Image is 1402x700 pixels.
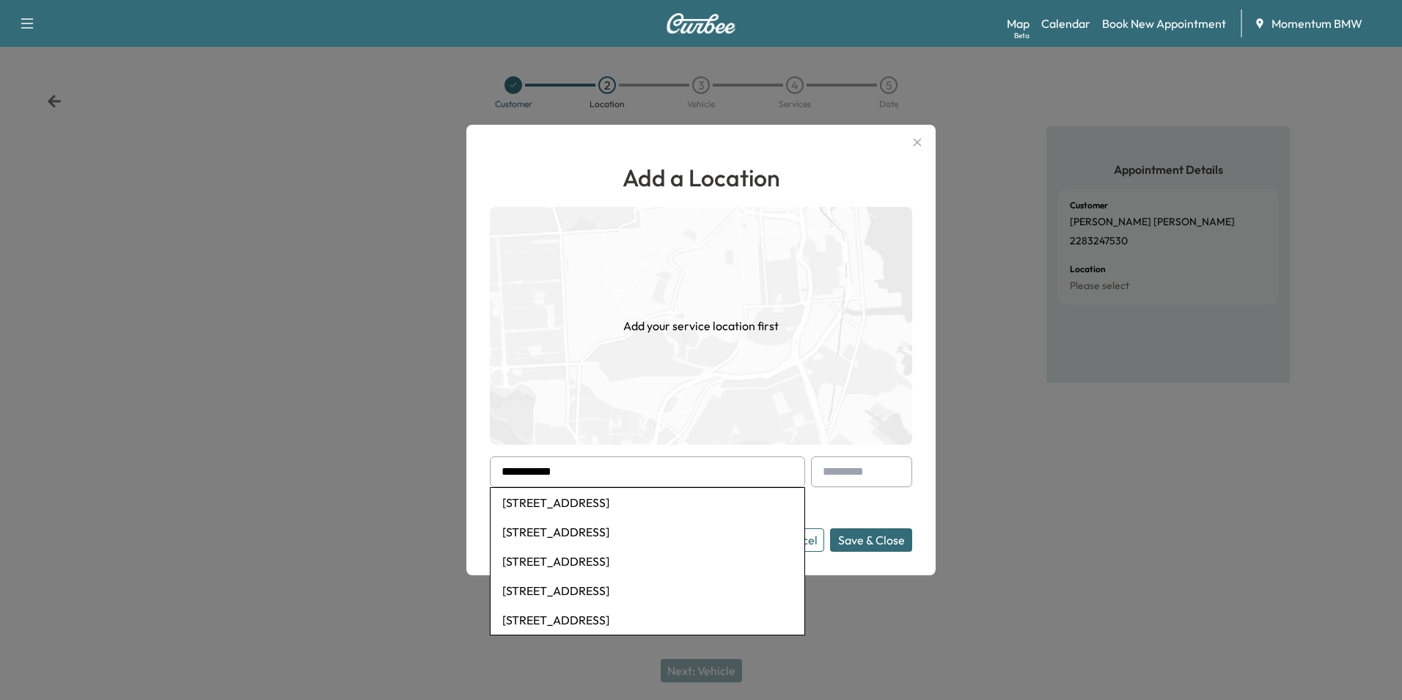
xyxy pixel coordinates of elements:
[1041,15,1090,32] a: Calendar
[1007,15,1030,32] a: MapBeta
[491,605,804,635] li: [STREET_ADDRESS]
[491,547,804,576] li: [STREET_ADDRESS]
[830,528,912,552] button: Save & Close
[490,207,912,445] img: empty-map-CL6vilOE.png
[491,576,804,605] li: [STREET_ADDRESS]
[491,517,804,547] li: [STREET_ADDRESS]
[666,13,736,34] img: Curbee Logo
[491,488,804,517] li: [STREET_ADDRESS]
[1102,15,1226,32] a: Book New Appointment
[490,160,912,195] h1: Add a Location
[1271,15,1362,32] span: Momentum BMW
[623,317,779,335] h1: Add your service location first
[1014,30,1030,41] div: Beta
